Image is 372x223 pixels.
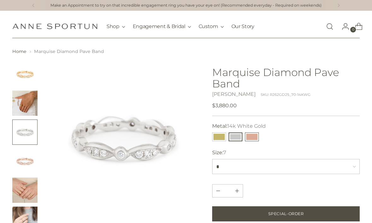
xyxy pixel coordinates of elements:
[12,91,38,116] button: Change image to image 2
[212,67,360,90] h1: Marquise Diamond Pave Band
[231,20,254,33] a: Our Story
[231,185,243,197] button: Subtract product quantity
[12,23,97,29] a: Anne Sportun Fine Jewellery
[220,185,235,197] input: Product quantity
[107,20,125,33] button: Shop
[46,62,200,215] img: Marquise Diamond Pave Band
[50,3,322,9] a: Make an Appointment to try on that incredible engagement ring you have your eye on! (Recommended ...
[12,120,38,145] button: Change image to image 3
[245,132,259,141] button: 14k Rose Gold
[212,206,360,221] button: Add to Bag
[212,132,226,141] button: 18k Yellow Gold
[12,178,38,203] button: Change image to image 5
[337,20,349,33] a: Go to the account page
[212,149,226,156] label: Size:
[12,62,38,87] button: Change image to image 1
[133,20,191,33] button: Engagement & Bridal
[268,211,304,217] span: Special-Order
[350,27,356,32] span: 0
[212,185,224,197] button: Add product quantity
[212,122,266,130] label: Metal:
[350,20,363,33] a: Open cart modal
[212,102,237,109] span: $3,880.00
[199,20,224,33] button: Custom
[12,49,26,54] a: Home
[34,49,104,54] span: Marquise Diamond Pave Band
[229,132,242,141] button: 14k White Gold
[223,150,226,156] span: 7
[261,92,311,97] div: SKU: R262GD25_70-14KWG
[12,48,360,55] nav: breadcrumbs
[323,20,336,33] a: Open search modal
[227,123,266,129] span: 14k White Gold
[12,149,38,174] button: Change image to image 4
[212,91,256,97] a: [PERSON_NAME]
